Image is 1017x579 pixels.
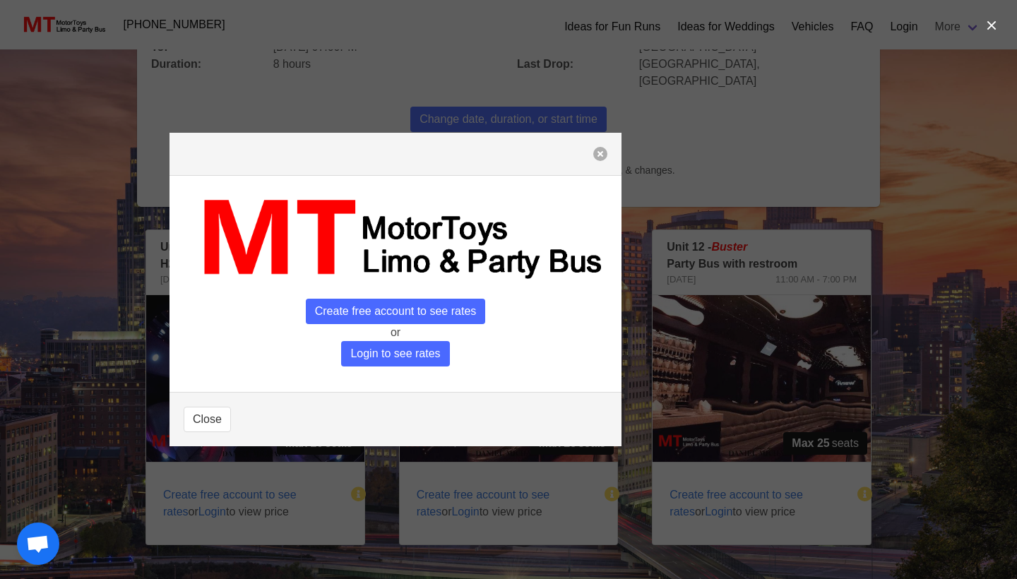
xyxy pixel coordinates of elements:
[306,299,486,324] span: Create free account to see rates
[184,190,607,287] img: MT_logo_name.png
[341,341,449,366] span: Login to see rates
[184,407,231,432] button: Close
[184,324,607,341] p: or
[193,411,222,428] span: Close
[17,523,59,565] div: Open chat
